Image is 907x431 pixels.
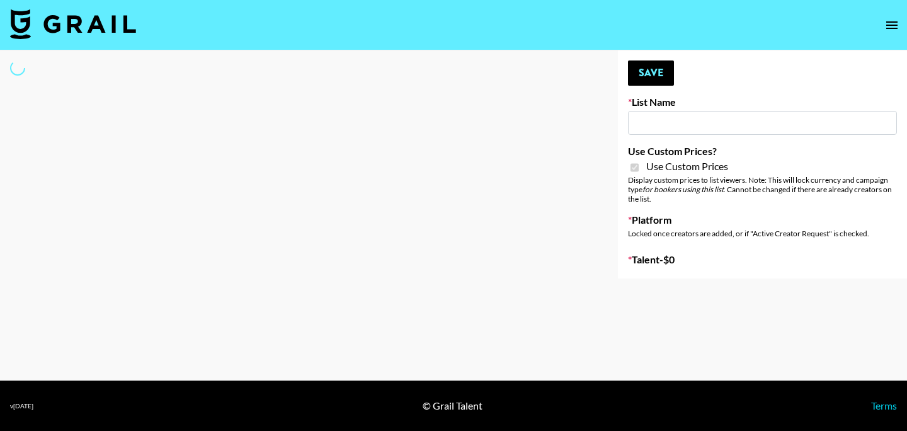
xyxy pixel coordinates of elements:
[628,175,897,204] div: Display custom prices to list viewers. Note: This will lock currency and campaign type . Cannot b...
[423,399,482,412] div: © Grail Talent
[628,229,897,238] div: Locked once creators are added, or if "Active Creator Request" is checked.
[628,96,897,108] label: List Name
[642,185,724,194] em: for bookers using this list
[628,145,897,158] label: Use Custom Prices?
[628,214,897,226] label: Platform
[879,13,904,38] button: open drawer
[10,402,33,410] div: v [DATE]
[628,253,897,266] label: Talent - $ 0
[10,9,136,39] img: Grail Talent
[628,60,674,86] button: Save
[871,399,897,411] a: Terms
[646,160,728,173] span: Use Custom Prices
